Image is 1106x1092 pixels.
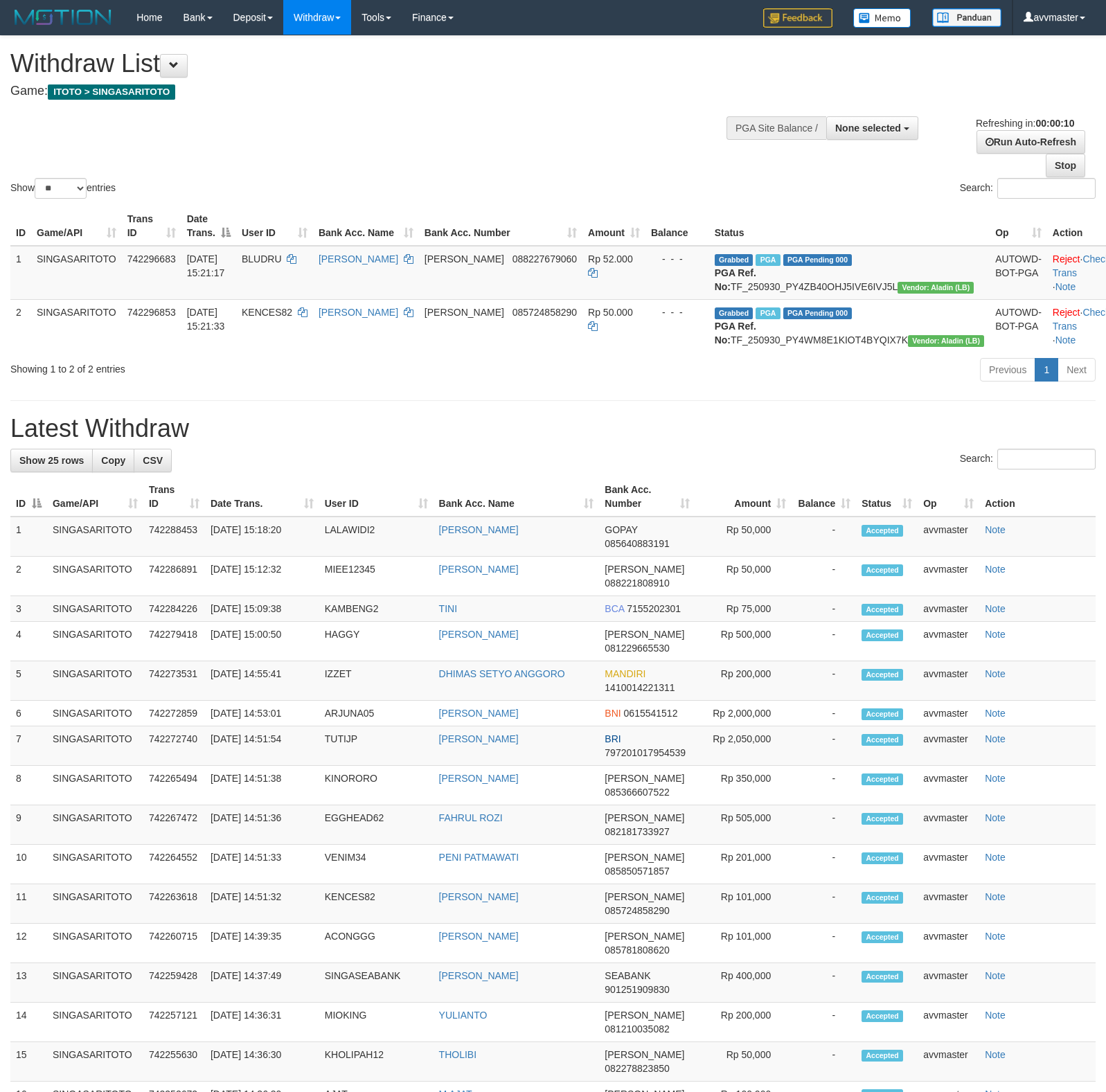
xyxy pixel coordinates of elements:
[985,1049,1006,1060] a: Note
[715,254,753,266] span: Grabbed
[319,766,434,805] td: KINORORO
[709,299,990,352] td: TF_250930_PY4WM8E1KIOT4BYQIX7K
[853,8,911,28] img: Button%20Memo.svg
[985,970,1006,981] a: Note
[205,517,319,557] td: [DATE] 15:18:20
[695,766,792,805] td: Rp 350,000
[990,299,1047,352] td: AUTOWD-BOT-PGA
[932,8,1001,27] img: panduan.png
[47,805,143,845] td: SINGASARITOTO
[985,891,1006,902] a: Note
[695,884,792,924] td: Rp 101,000
[127,253,176,265] span: 742296683
[588,253,633,265] span: Rp 52.000
[134,449,172,472] a: CSV
[205,884,319,924] td: [DATE] 14:51:32
[439,1010,488,1021] a: YULIANTO
[985,603,1006,614] a: Note
[605,564,684,575] span: [PERSON_NAME]
[319,1042,434,1082] td: KHOLIPAH12
[319,596,434,622] td: KAMBENG2
[792,924,856,963] td: -
[763,8,832,28] img: Feedback.jpg
[756,254,780,266] span: Marked by avvmaster
[862,1010,903,1022] span: Accepted
[695,726,792,766] td: Rp 2,050,000
[47,845,143,884] td: SINGASARITOTO
[918,766,979,805] td: avvmaster
[143,726,205,766] td: 742272740
[187,307,225,332] span: [DATE] 15:21:33
[605,668,645,679] span: MANDIRI
[143,622,205,661] td: 742279418
[439,1049,476,1060] a: THOLIBI
[10,415,1096,442] h1: Latest Withdraw
[319,884,434,924] td: KENCES82
[10,661,47,701] td: 5
[319,701,434,726] td: ARJUNA05
[918,477,979,517] th: Op: activate to sort column ascending
[792,884,856,924] td: -
[695,661,792,701] td: Rp 200,000
[695,596,792,622] td: Rp 75,000
[862,931,903,943] span: Accepted
[918,1042,979,1082] td: avvmaster
[918,845,979,884] td: avvmaster
[898,282,974,294] span: Vendor URL: https://dashboard.q2checkout.com/secure
[1035,358,1058,382] a: 1
[715,307,753,319] span: Grabbed
[439,668,565,679] a: DHIMAS SETYO ANGGORO
[319,622,434,661] td: HAGGY
[319,477,434,517] th: User ID: activate to sort column ascending
[918,661,979,701] td: avvmaster
[319,1003,434,1042] td: MIOKING
[10,924,47,963] td: 12
[47,622,143,661] td: SINGASARITOTO
[512,307,577,318] span: Copy 085724858290 to clipboard
[715,267,756,292] b: PGA Ref. No:
[862,629,903,641] span: Accepted
[10,84,724,98] h4: Game:
[143,1003,205,1042] td: 742257121
[862,564,903,576] span: Accepted
[605,852,684,863] span: [PERSON_NAME]
[792,701,856,726] td: -
[205,477,319,517] th: Date Trans.: activate to sort column ascending
[187,253,225,278] span: [DATE] 15:21:17
[242,307,292,318] span: KENCES82
[605,524,637,535] span: GOPAY
[960,178,1096,199] label: Search:
[990,246,1047,300] td: AUTOWD-BOT-PGA
[783,254,853,266] span: PGA Pending
[918,884,979,924] td: avvmaster
[319,557,434,596] td: MIEE12345
[236,206,313,246] th: User ID: activate to sort column ascending
[985,852,1006,863] a: Note
[651,252,704,266] div: - - -
[10,1003,47,1042] td: 14
[792,726,856,766] td: -
[92,449,134,472] a: Copy
[918,557,979,596] td: avvmaster
[205,924,319,963] td: [DATE] 14:39:35
[695,557,792,596] td: Rp 50,000
[605,643,669,654] span: Copy 081229665530 to clipboard
[985,733,1006,744] a: Note
[599,477,695,517] th: Bank Acc. Number: activate to sort column ascending
[47,726,143,766] td: SINGASARITOTO
[792,477,856,517] th: Balance: activate to sort column ascending
[10,701,47,726] td: 6
[695,924,792,963] td: Rp 101,000
[205,701,319,726] td: [DATE] 14:53:01
[862,604,903,616] span: Accepted
[439,524,519,535] a: [PERSON_NAME]
[985,1010,1006,1021] a: Note
[143,661,205,701] td: 742273531
[792,805,856,845] td: -
[319,307,398,318] a: [PERSON_NAME]
[10,7,116,28] img: MOTION_logo.png
[319,661,434,701] td: IZZET
[439,773,519,784] a: [PERSON_NAME]
[10,477,47,517] th: ID: activate to sort column descending
[605,682,675,693] span: Copy 1410014221311 to clipboard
